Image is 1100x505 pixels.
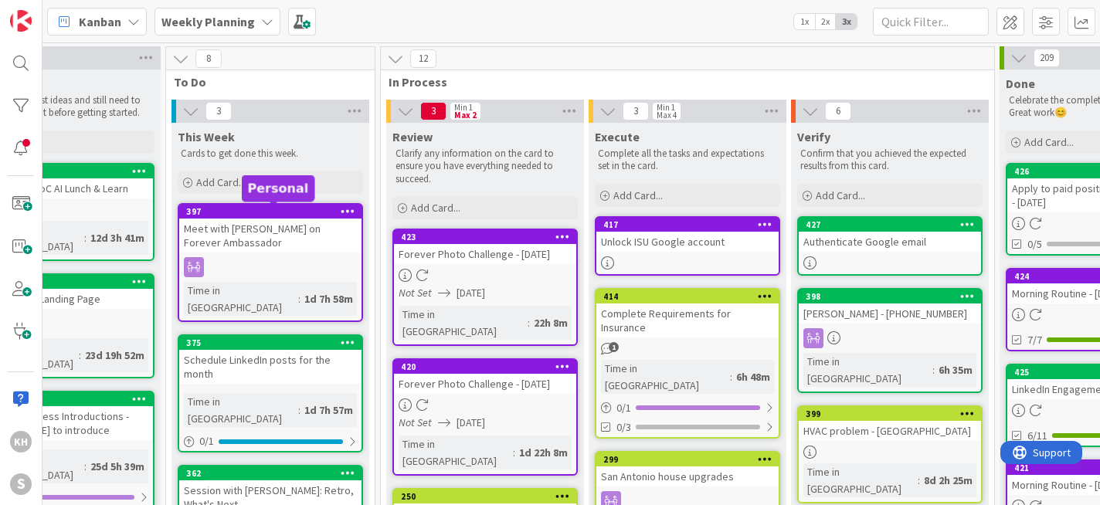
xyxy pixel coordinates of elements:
span: Support [32,2,70,21]
div: Time in [GEOGRAPHIC_DATA] [399,306,528,340]
div: KH [10,431,32,452]
div: 423 [394,230,576,244]
div: 1d 22h 8m [515,444,572,461]
span: [DATE] [457,285,485,301]
div: 0/1 [596,398,779,418]
div: Time in [GEOGRAPHIC_DATA] [601,360,730,394]
div: Time in [GEOGRAPHIC_DATA] [803,353,932,387]
span: : [730,368,732,385]
span: Kanban [79,12,121,31]
span: 6/11 [1027,428,1047,444]
div: 375 [179,336,362,350]
div: 417Unlock ISU Google account [596,218,779,252]
div: 6h 48m [732,368,774,385]
div: 397 [186,206,362,217]
span: 0 / 1 [199,433,214,449]
span: 0/5 [1027,236,1042,252]
div: 375 [186,337,362,348]
div: 398 [799,290,981,303]
div: 398[PERSON_NAME] - [PHONE_NUMBER] [799,290,981,324]
span: Add Card... [411,201,460,215]
div: San Antonio house upgrades [596,466,779,486]
span: : [298,290,300,307]
span: [DATE] [457,415,485,431]
span: : [79,347,81,364]
span: Verify [797,129,830,144]
div: 397 [179,205,362,219]
div: Time in [GEOGRAPHIC_DATA] [184,282,298,316]
div: Time in [GEOGRAPHIC_DATA] [399,436,513,469]
a: 375Schedule LinkedIn posts for the monthTime in [GEOGRAPHIC_DATA]:1d 7h 57m0/1 [178,334,363,452]
span: Execute [595,129,640,144]
span: 3x [836,14,857,29]
span: Add Card... [613,188,663,202]
div: 427Authenticate Google email [799,218,981,252]
div: 399HVAC problem - [GEOGRAPHIC_DATA] [799,407,981,441]
span: 6 [825,102,851,120]
div: 417 [603,219,779,230]
a: 417Unlock ISU Google account [595,216,780,276]
div: 25d 5h 39m [87,458,148,475]
div: 12d 3h 41m [87,229,148,246]
div: 0/1 [179,432,362,451]
a: 414Complete Requirements for InsuranceTime in [GEOGRAPHIC_DATA]:6h 48m0/10/3 [595,288,780,439]
span: 3 [205,102,232,120]
div: 8d 2h 25m [920,472,976,489]
p: Complete all the tasks and expectations set in the card. [598,147,777,173]
span: Add Card... [816,188,865,202]
div: 1d 7h 58m [300,290,357,307]
span: Add Card... [196,175,246,189]
div: Forever Photo Challenge - [DATE] [394,374,576,394]
div: HVAC problem - [GEOGRAPHIC_DATA] [799,421,981,441]
span: : [84,229,87,246]
div: Schedule LinkedIn posts for the month [179,350,362,384]
div: 420Forever Photo Challenge - [DATE] [394,360,576,394]
div: 399 [806,408,981,419]
div: 397Meet with [PERSON_NAME] on Forever Ambassador [179,205,362,252]
a: 427Authenticate Google email [797,216,983,276]
div: Min 1 [454,103,473,111]
span: 209 [1034,49,1060,67]
a: 398[PERSON_NAME] - [PHONE_NUMBER]Time in [GEOGRAPHIC_DATA]:6h 35m [797,288,983,393]
div: 427 [806,219,981,230]
b: Weekly Planning [161,14,255,29]
div: Time in [GEOGRAPHIC_DATA] [803,463,918,497]
div: Unlock ISU Google account [596,232,779,252]
a: 399HVAC problem - [GEOGRAPHIC_DATA]Time in [GEOGRAPHIC_DATA]:8d 2h 25m [797,405,983,503]
a: 423Forever Photo Challenge - [DATE]Not Set[DATE]Time in [GEOGRAPHIC_DATA]:22h 8m [392,229,578,346]
div: 299 [596,452,779,466]
img: Visit kanbanzone.com [10,10,32,32]
div: 398 [806,291,981,302]
span: To Do [174,74,355,90]
span: Review [392,129,433,144]
span: 1 [609,342,619,352]
p: Confirm that you achieved the expected results from this card. [800,147,979,173]
div: [PERSON_NAME] - [PHONE_NUMBER] [799,303,981,324]
a: 420Forever Photo Challenge - [DATE]Not Set[DATE]Time in [GEOGRAPHIC_DATA]:1d 22h 8m [392,358,578,476]
div: 420 [394,360,576,374]
span: In Process [389,74,975,90]
span: 2x [815,14,836,29]
div: 399 [799,407,981,421]
span: : [298,402,300,419]
div: Authenticate Google email [799,232,981,252]
span: : [528,314,530,331]
p: Clarify any information on the card to ensure you have everything needed to succeed. [396,147,575,185]
span: 😊 [1054,106,1067,119]
h5: Personal [248,181,309,195]
span: : [84,458,87,475]
div: 299 [603,454,779,465]
div: 362 [179,466,362,480]
span: 3 [623,102,649,120]
div: 423Forever Photo Challenge - [DATE] [394,230,576,264]
div: 414 [596,290,779,303]
div: 1d 7h 57m [300,402,357,419]
div: 423 [401,232,576,242]
a: 397Meet with [PERSON_NAME] on Forever AmbassadorTime in [GEOGRAPHIC_DATA]:1d 7h 58m [178,203,363,322]
div: Meet with [PERSON_NAME] on Forever Ambassador [179,219,362,252]
span: Done [1006,76,1035,91]
p: Cards to get done this week. [181,147,360,160]
div: 6h 35m [935,361,976,378]
span: 1x [794,14,815,29]
div: Complete Requirements for Insurance [596,303,779,337]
